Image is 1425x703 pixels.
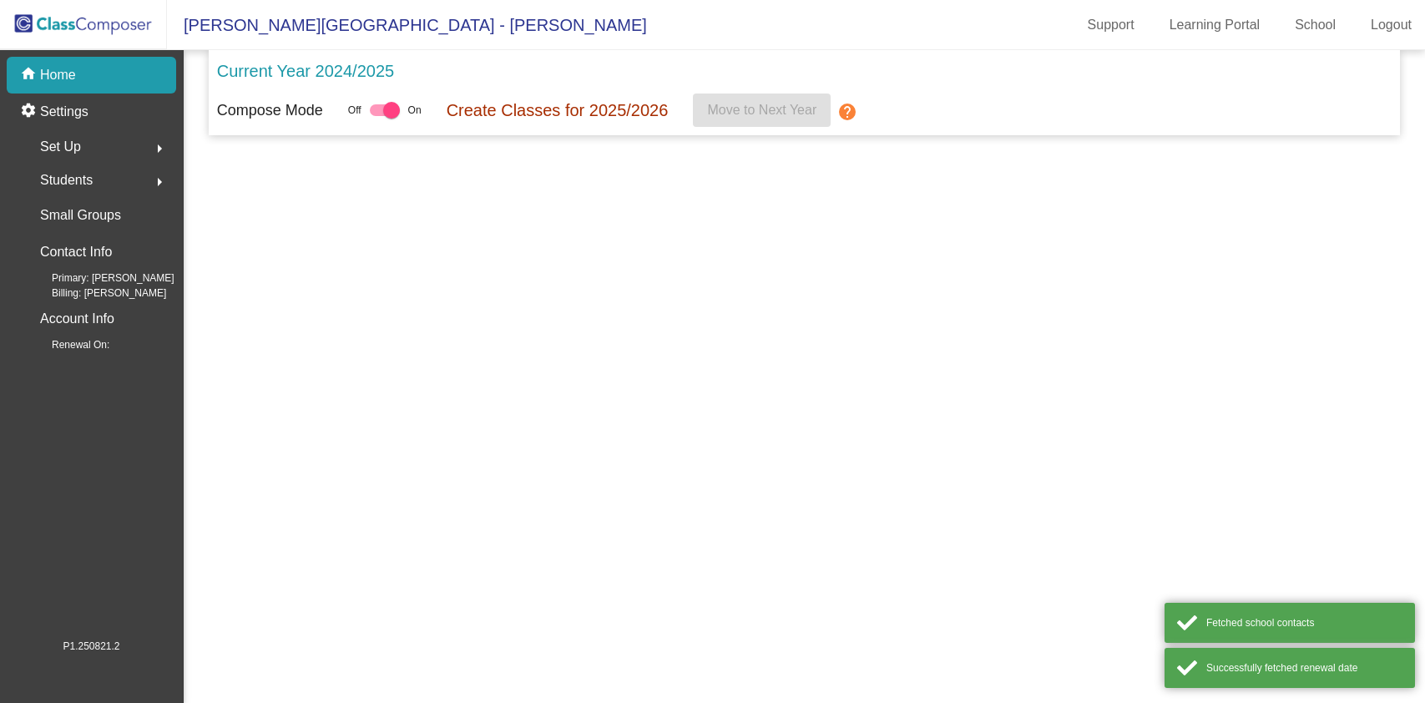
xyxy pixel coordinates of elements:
[447,98,669,123] p: Create Classes for 2025/2026
[1206,615,1402,630] div: Fetched school contacts
[707,103,816,117] span: Move to Next Year
[348,103,361,118] span: Off
[20,102,40,122] mat-icon: settings
[40,307,114,331] p: Account Info
[167,12,647,38] span: [PERSON_NAME][GEOGRAPHIC_DATA] - [PERSON_NAME]
[25,271,174,286] span: Primary: [PERSON_NAME]
[25,286,166,301] span: Billing: [PERSON_NAME]
[1156,12,1274,38] a: Learning Portal
[1357,12,1425,38] a: Logout
[217,58,394,83] p: Current Year 2024/2025
[837,102,857,122] mat-icon: help
[217,99,323,122] p: Compose Mode
[40,240,112,264] p: Contact Info
[25,337,109,352] span: Renewal On:
[408,103,422,118] span: On
[693,94,831,127] button: Move to Next Year
[40,65,76,85] p: Home
[40,204,121,227] p: Small Groups
[20,65,40,85] mat-icon: home
[40,169,93,192] span: Students
[40,102,88,122] p: Settings
[40,135,81,159] span: Set Up
[149,172,169,192] mat-icon: arrow_right
[1281,12,1349,38] a: School
[149,139,169,159] mat-icon: arrow_right
[1206,660,1402,675] div: Successfully fetched renewal date
[1074,12,1148,38] a: Support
